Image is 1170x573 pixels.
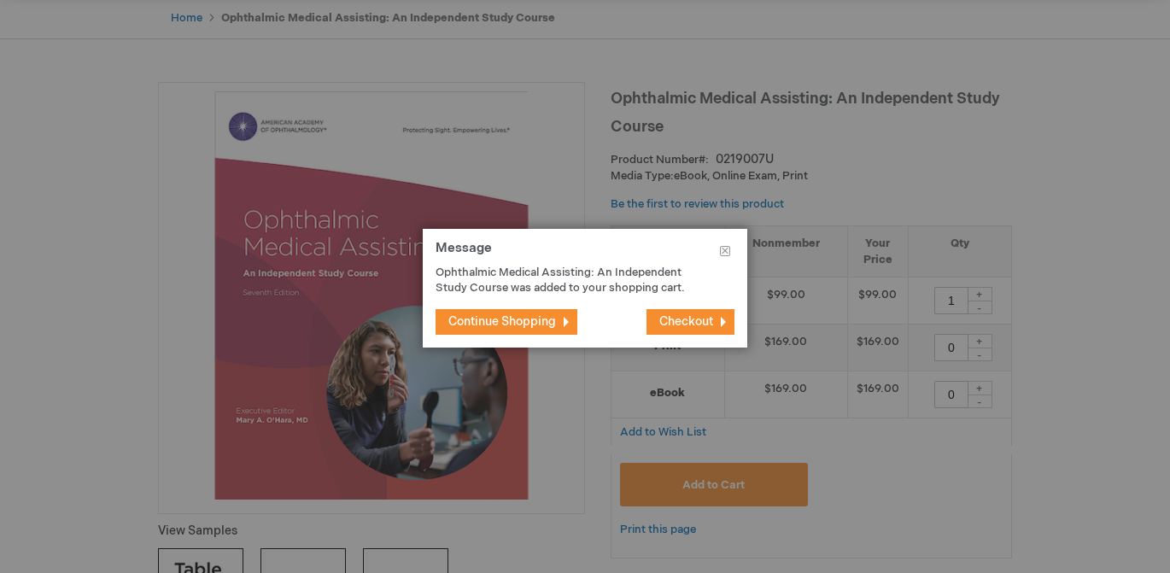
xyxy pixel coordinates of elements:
[448,314,556,329] span: Continue Shopping
[646,309,734,335] button: Checkout
[436,309,577,335] button: Continue Shopping
[436,242,734,265] h1: Message
[436,265,709,296] p: Ophthalmic Medical Assisting: An Independent Study Course was added to your shopping cart.
[659,314,713,329] span: Checkout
